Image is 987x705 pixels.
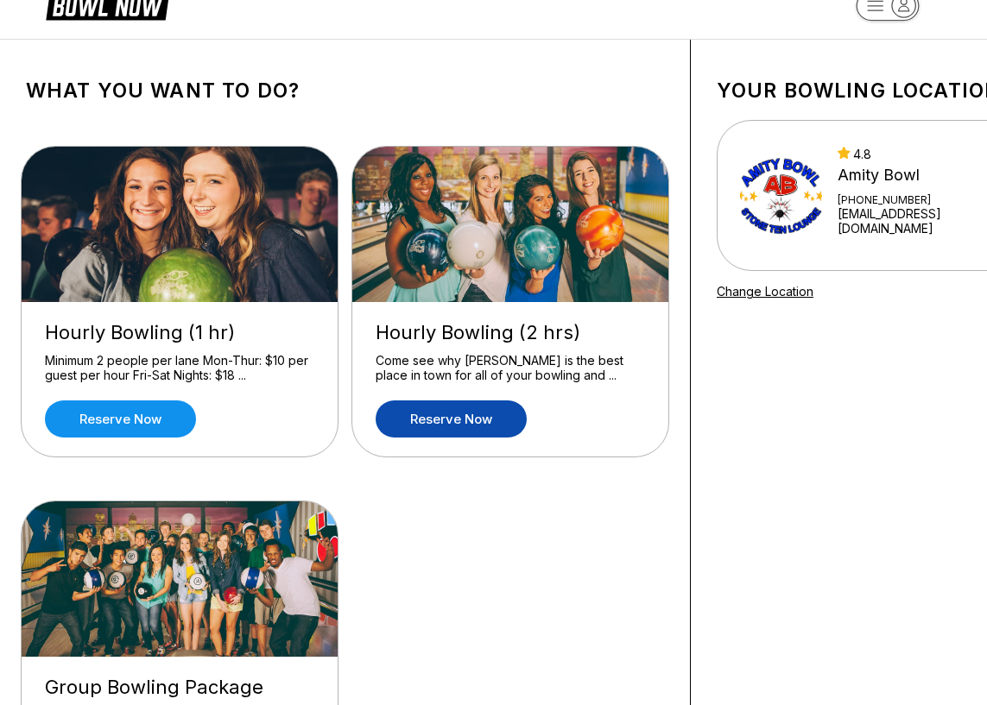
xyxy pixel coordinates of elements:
a: Reserve now [376,400,527,437]
a: Change Location [717,284,813,299]
div: Hourly Bowling (2 hrs) [376,321,645,344]
div: Hourly Bowling (1 hr) [45,321,314,344]
img: Group Bowling Package [22,501,339,657]
div: Minimum 2 people per lane Mon-Thur: $10 per guest per hour Fri-Sat Nights: $18 ... [45,353,314,383]
div: Come see why [PERSON_NAME] is the best place in town for all of your bowling and ... [376,353,645,383]
img: Hourly Bowling (2 hrs) [352,147,670,302]
h1: What you want to do? [26,79,664,103]
img: Hourly Bowling (1 hr) [22,147,339,302]
a: Reserve now [45,400,196,437]
div: Group Bowling Package [45,676,314,699]
img: Amity Bowl [740,148,822,243]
